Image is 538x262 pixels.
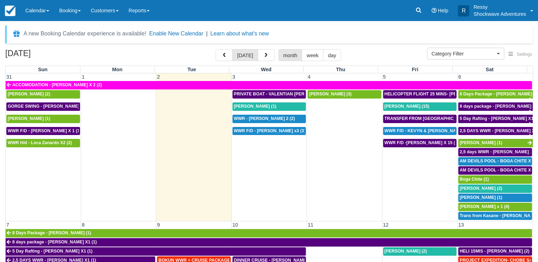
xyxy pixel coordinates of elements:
[12,240,97,244] span: 8 days package - [PERSON_NAME] X1 (1)
[6,222,10,228] span: 7
[458,127,533,135] a: 2,5 DAYS WWR - [PERSON_NAME] X1 (1)
[5,6,15,16] img: checkfront-main-nav-mini-logo.png
[383,247,457,256] a: [PERSON_NAME] (2)
[232,102,306,111] a: [PERSON_NAME] (1)
[232,49,258,61] button: [DATE]
[458,5,469,16] div: R
[6,81,532,89] a: ACCOMODATION - [PERSON_NAME] X 2 (2)
[12,249,92,254] span: 5 Day Rafting - [PERSON_NAME] X1 (1)
[232,127,306,135] a: WWR F/D - [PERSON_NAME] x3 (3)
[234,104,276,109] span: [PERSON_NAME] (1)
[432,8,437,13] i: Help
[232,222,239,228] span: 10
[486,67,493,72] span: Sat
[6,238,532,247] a: 8 days package - [PERSON_NAME] X1 (1)
[383,102,457,111] a: [PERSON_NAME] (15)
[458,212,532,220] a: Trans from Kasane - [PERSON_NAME] X4 (4)
[8,140,72,145] span: WWR H/d - Loca Zanardo X2 (2)
[383,115,457,123] a: TRANSFER FROM [GEOGRAPHIC_DATA] TO VIC FALLS - [PERSON_NAME] X 1 (1)
[6,102,80,111] a: GORGE SWING - [PERSON_NAME] X 2 (2)
[234,92,344,96] span: PRIVATE BOAT - VALENTIAN [PERSON_NAME] X 4 (4)
[6,139,80,147] a: WWR H/d - Loca Zanardo X2 (2)
[382,74,387,80] span: 5
[6,115,80,123] a: [PERSON_NAME] (1)
[156,74,160,80] span: 2
[458,175,532,184] a: Boga Chite (1)
[504,49,536,60] button: Settings
[458,148,532,156] a: 2,5 days WWR - [PERSON_NAME] X2 (2)
[383,90,457,99] a: HELICOPTER FLIGHT 25 MINS- [PERSON_NAME] X1 (1)
[458,139,533,147] a: [PERSON_NAME] (1)
[383,139,457,147] a: WWR F/D -[PERSON_NAME] X 15 (15)
[460,249,530,254] span: HELI 15MIS - [PERSON_NAME] (2)
[385,140,461,145] span: WWR F/D -[PERSON_NAME] X 15 (15)
[460,140,502,145] span: [PERSON_NAME] (1)
[6,229,532,237] a: 8 Days Package - [PERSON_NAME] (1)
[149,30,203,37] button: Enable New Calendar
[188,67,196,72] span: Tue
[307,222,314,228] span: 11
[458,247,532,256] a: HELI 15MIS - [PERSON_NAME] (2)
[458,194,532,202] a: [PERSON_NAME] (1)
[232,90,306,99] a: PRIVATE BOAT - VALENTIAN [PERSON_NAME] X 4 (4)
[302,49,323,61] button: week
[309,92,352,96] span: [PERSON_NAME] (3)
[336,67,345,72] span: Thu
[458,115,533,123] a: 5 Day Rafting - [PERSON_NAME] X1 (1)
[432,50,495,57] span: Category Filter
[385,92,498,96] span: HELICOPTER FLIGHT 25 MINS- [PERSON_NAME] X1 (1)
[427,48,504,60] button: Category Filter
[438,8,448,13] span: Help
[385,104,429,109] span: [PERSON_NAME] (15)
[460,186,502,191] span: [PERSON_NAME] (2)
[382,222,389,228] span: 12
[24,29,146,38] div: A new Booking Calendar experience is available!
[81,222,85,228] span: 8
[517,52,532,57] span: Settings
[232,74,236,80] span: 3
[412,67,418,72] span: Fri
[307,74,311,80] span: 4
[234,116,295,121] span: WWR - [PERSON_NAME] 2 (2)
[278,49,302,61] button: month
[38,67,47,72] span: Sun
[8,104,93,109] span: GORGE SWING - [PERSON_NAME] X 2 (2)
[383,127,457,135] a: WWR F/D - KEVYN & [PERSON_NAME] 2 (2)
[6,90,80,99] a: [PERSON_NAME] (2)
[5,49,94,62] h2: [DATE]
[6,247,306,256] a: 5 Day Rafting - [PERSON_NAME] X1 (1)
[6,127,80,135] a: WWR F/D - [PERSON_NAME] X 1 (1)
[8,128,81,133] span: WWR F/D - [PERSON_NAME] X 1 (1)
[473,4,526,11] p: Ressy
[458,74,462,80] span: 6
[6,74,13,80] span: 31
[308,90,381,99] a: [PERSON_NAME] (3)
[458,203,532,211] a: [PERSON_NAME] x 1 (4)
[81,74,85,80] span: 1
[156,222,160,228] span: 9
[458,222,465,228] span: 13
[385,128,474,133] span: WWR F/D - KEVYN & [PERSON_NAME] 2 (2)
[232,115,306,123] a: WWR - [PERSON_NAME] 2 (2)
[460,177,489,182] span: Boga Chite (1)
[112,67,123,72] span: Mon
[323,49,341,61] button: day
[12,230,91,235] span: 8 Days Package - [PERSON_NAME] (1)
[210,31,269,36] a: Learn about what's new
[460,204,509,209] span: [PERSON_NAME] x 1 (4)
[261,67,271,72] span: Wed
[460,195,502,200] span: [PERSON_NAME] (1)
[8,116,50,121] span: [PERSON_NAME] (1)
[8,92,50,96] span: [PERSON_NAME] (2)
[458,157,532,166] a: AM DEVILS POOL - BOGA CHITE X 1 (1)
[473,11,526,18] p: Shockwave Adventures
[458,90,533,99] a: 8 Days Package - [PERSON_NAME] (1)
[234,128,306,133] span: WWR F/D - [PERSON_NAME] x3 (3)
[206,31,208,36] span: |
[458,166,532,175] a: AM DEVILS POOL - BOGA CHITE X 1 (1)
[458,102,533,111] a: 8 days package - [PERSON_NAME] X1 (1)
[458,184,532,193] a: [PERSON_NAME] (2)
[12,82,102,87] span: ACCOMODATION - [PERSON_NAME] X 2 (2)
[385,249,427,254] span: [PERSON_NAME] (2)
